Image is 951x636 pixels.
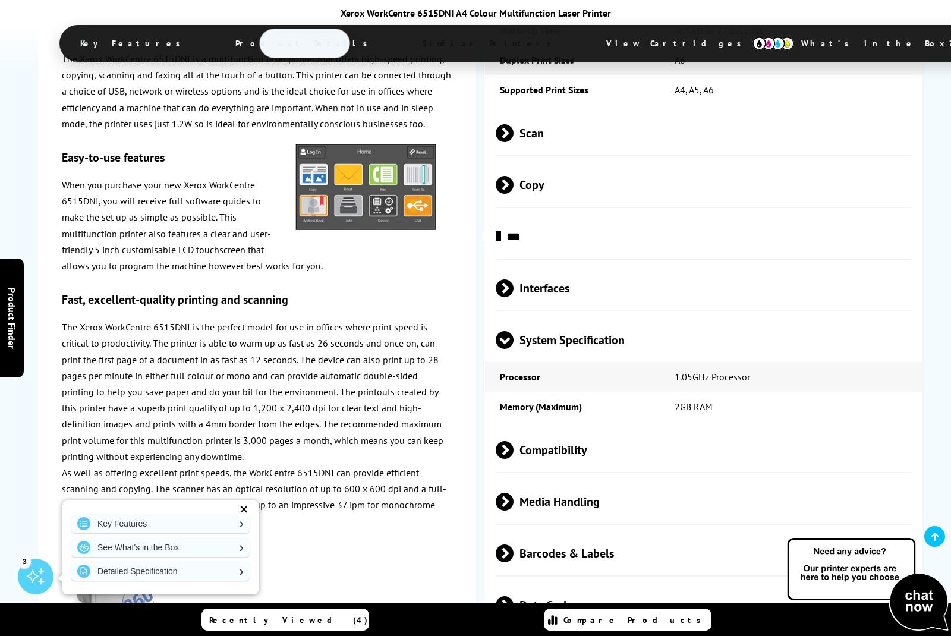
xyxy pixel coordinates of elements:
[496,317,911,362] span: System Specification
[201,609,369,631] a: Recently Viewed (4)
[588,28,770,59] span: View Cartridges
[235,501,252,518] div: ✕
[496,531,911,575] span: Barcodes & Labels
[496,583,911,627] span: Duty Cycle
[62,29,204,58] span: Key Features
[485,75,660,105] td: Supported Print Sizes
[752,37,794,50] img: cmyk-icon.svg
[660,362,922,392] td: 1.05GHz Processor
[6,288,18,349] span: Product Finder
[62,292,452,307] h3: Fast, excellent-quality printing and scanning
[295,144,437,230] img: Xerox-6515-Interface-250.jpg
[660,75,922,105] td: A4, A5, A6
[496,427,911,472] span: Compatibility
[62,465,452,530] p: As well as offering excellent print speeds, the WorkCentre 6515DNI can provide efficient scanning...
[660,392,922,421] td: 2GB RAM
[563,615,707,625] span: Compare Products
[62,319,452,465] p: The Xerox WorkCentre 6515DNI is the perfect model for use in offices where print speed is critica...
[496,266,911,310] span: Interfaces
[209,615,368,625] span: Recently Viewed (4)
[485,362,660,392] td: Processor
[485,392,660,421] td: Memory (Maximum)
[71,538,250,557] a: See What's in the Box
[218,29,392,58] span: Product Details
[71,514,250,533] a: Key Features
[62,150,452,165] h3: Easy-to-use features
[405,29,575,58] span: Similar Printers
[544,609,711,631] a: Compare Products
[62,177,452,274] p: When you purchase your new Xerox WorkCentre 6515DNI, you will receive full software guides to mak...
[62,51,452,132] p: The Xerox WorkCentre 6515DNI is a multifunction laser printer that offers high-speed printing, co...
[71,562,250,581] a: Detailed Specification
[496,111,911,155] span: Scan
[496,162,911,207] span: Copy
[59,7,892,19] div: Xerox WorkCentre 6515DNI A4 Colour Multifunction Laser Printer
[785,536,951,634] img: Open Live Chat window
[496,479,911,524] span: Media Handling
[18,555,31,568] div: 3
